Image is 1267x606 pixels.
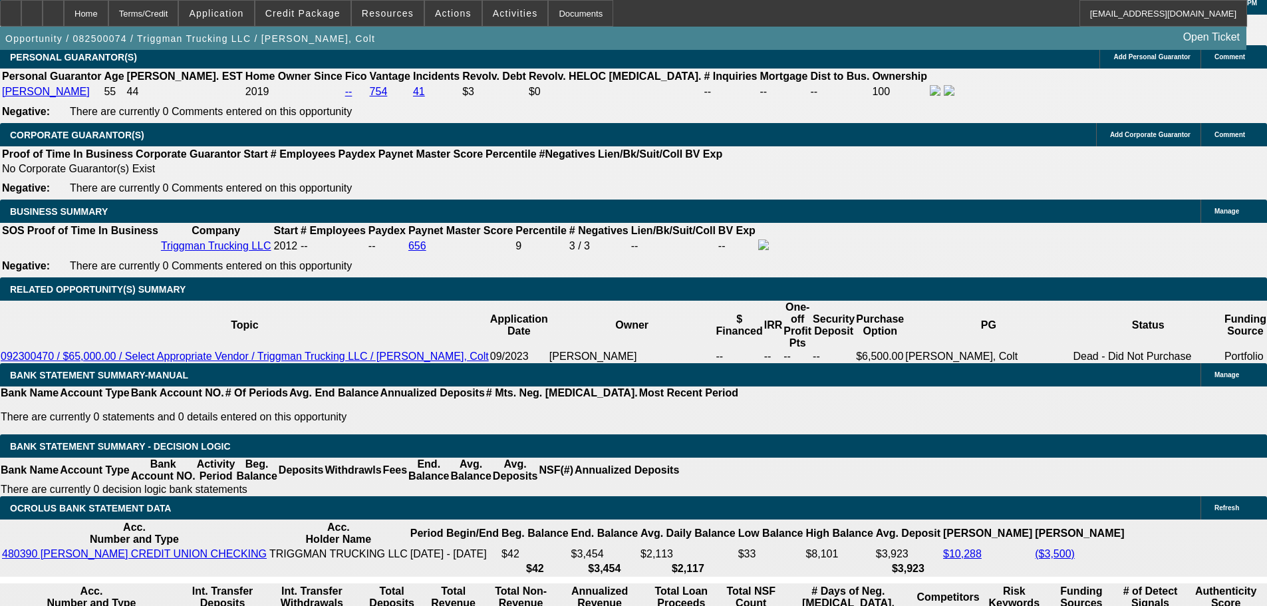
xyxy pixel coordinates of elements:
span: Comment [1214,131,1245,138]
td: TRIGGMAN TRUCKING LLC [269,547,408,561]
a: 092300470 / $65,000.00 / Select Appropriate Vendor / Triggman Trucking LLC / [PERSON_NAME], Colt [1,351,489,362]
td: -- [764,350,783,363]
th: Security Deposit [812,301,855,350]
td: 2012 [273,239,299,253]
b: Negative: [2,260,50,271]
b: [PERSON_NAME]. EST [127,71,243,82]
th: Period Begin/End [410,521,499,546]
td: -- [783,350,812,363]
img: facebook-icon.png [930,85,940,96]
th: PG [905,301,1072,350]
th: End. Balance [571,521,638,546]
th: $2,117 [640,562,736,575]
a: 480390 [PERSON_NAME] CREDIT UNION CHECKING [2,548,267,559]
th: Deposits [278,458,325,483]
span: Activities [493,8,538,19]
th: Low Balance [738,521,804,546]
b: Paynet Master Score [408,225,513,236]
td: $8,101 [805,547,873,561]
th: Avg. End Balance [289,386,380,400]
b: # Inquiries [704,71,757,82]
b: Mortgage [760,71,808,82]
a: Triggman Trucking LLC [161,240,271,251]
td: $42 [501,547,569,561]
th: $ Financed [715,301,763,350]
td: 100 [871,84,928,99]
span: Credit Package [265,8,341,19]
td: $3,454 [571,547,638,561]
th: Funding Source [1224,301,1267,350]
img: facebook-icon.png [758,239,769,250]
button: Resources [352,1,424,26]
th: # Of Periods [225,386,289,400]
a: 41 [413,86,425,97]
span: Manage [1214,371,1239,379]
b: Lien/Bk/Suit/Coll [598,148,682,160]
b: Fico [345,71,367,82]
span: PERSONAL GUARANTOR(S) [10,52,137,63]
th: $42 [501,562,569,575]
button: Activities [483,1,548,26]
span: Manage [1214,208,1239,215]
span: Actions [435,8,472,19]
b: Start [274,225,298,236]
a: 656 [408,240,426,251]
td: -- [368,239,406,253]
td: $0 [528,84,702,99]
span: CORPORATE GUARANTOR(S) [10,130,144,140]
td: [DATE] - [DATE] [410,547,499,561]
b: #Negatives [539,148,596,160]
b: Paynet Master Score [378,148,483,160]
img: linkedin-icon.png [944,85,954,96]
td: -- [718,239,756,253]
td: [PERSON_NAME] [549,350,716,363]
th: Bank Account NO. [130,386,225,400]
th: Annualized Deposits [574,458,680,483]
span: RELATED OPPORTUNITY(S) SUMMARY [10,284,186,295]
button: Credit Package [255,1,351,26]
th: $3,923 [875,562,941,575]
th: Avg. Balance [450,458,492,483]
td: Dead - Did Not Purchase [1072,350,1223,363]
td: -- [810,84,871,99]
th: Acc. Holder Name [269,521,408,546]
b: Percentile [515,225,566,236]
td: -- [812,350,855,363]
th: Avg. Deposits [492,458,539,483]
p: There are currently 0 statements and 0 details entered on this opportunity [1,411,738,423]
b: Vantage [370,71,410,82]
th: End. Balance [408,458,450,483]
th: # Mts. Neg. [MEDICAL_DATA]. [486,386,638,400]
a: -- [345,86,352,97]
td: $33 [738,547,804,561]
a: Open Ticket [1178,26,1245,49]
span: BANK STATEMENT SUMMARY-MANUAL [10,370,188,380]
td: $3 [462,84,527,99]
td: $3,923 [875,547,941,561]
th: Avg. Daily Balance [640,521,736,546]
b: Percentile [486,148,536,160]
td: Portfolio [1224,350,1267,363]
b: Negative: [2,182,50,194]
td: 55 [103,84,124,99]
th: High Balance [805,521,873,546]
b: BV Exp [718,225,756,236]
b: Ownership [872,71,927,82]
td: -- [715,350,763,363]
b: Revolv. Debt [462,71,526,82]
th: Activity Period [196,458,236,483]
b: Incidents [413,71,460,82]
th: Beg. Balance [235,458,277,483]
td: -- [631,239,716,253]
b: BV Exp [685,148,722,160]
b: Paydex [339,148,376,160]
span: Resources [362,8,414,19]
b: # Employees [271,148,336,160]
span: Comment [1214,53,1245,61]
span: Refresh [1214,504,1239,512]
th: Avg. Deposit [875,521,941,546]
th: Acc. Number and Type [1,521,267,546]
span: 2019 [245,86,269,97]
b: Dist to Bus. [811,71,870,82]
b: # Employees [301,225,366,236]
